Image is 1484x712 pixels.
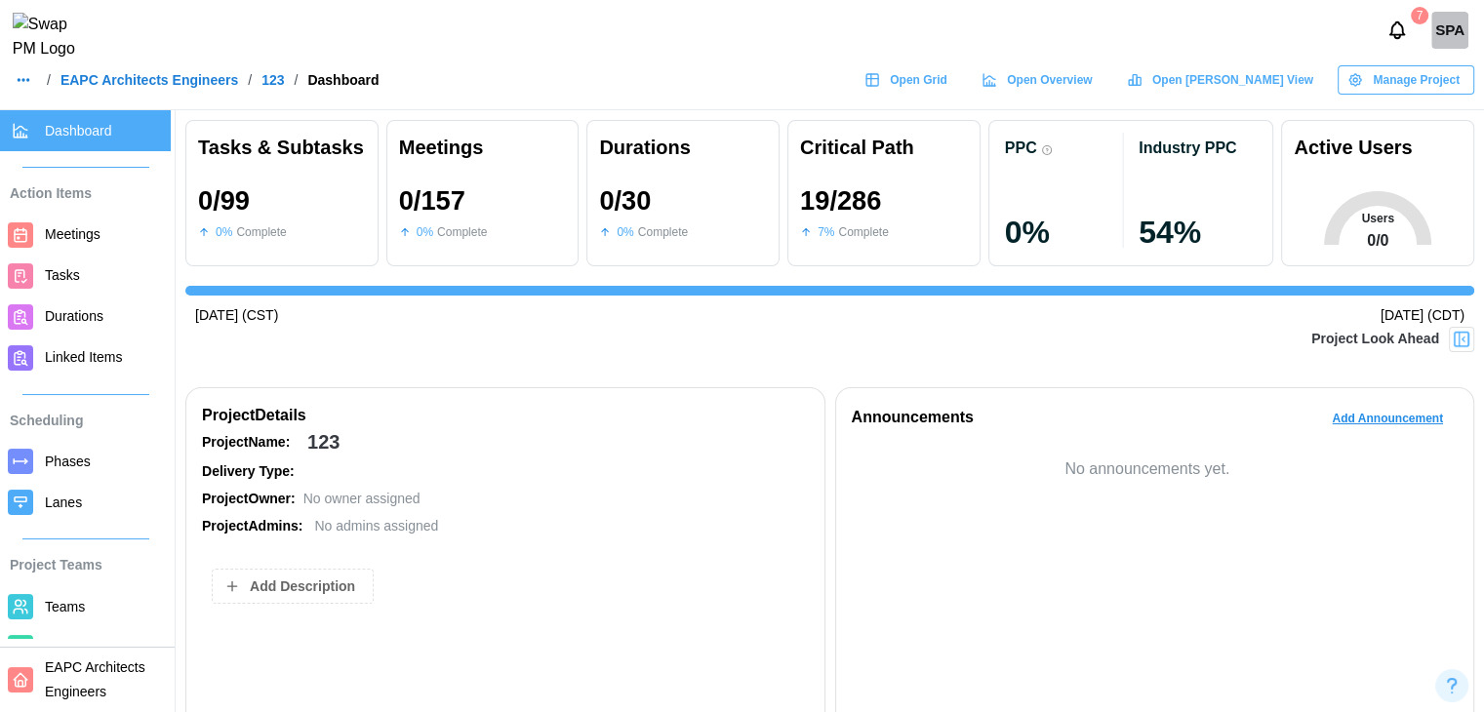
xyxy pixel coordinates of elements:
span: Linked Items [45,349,122,365]
div: PPC [1005,138,1037,157]
span: Durations [45,308,103,324]
span: Open Grid [890,66,947,94]
div: No announcements yet. [852,457,1444,482]
div: 0 / 157 [399,186,465,216]
div: Complete [838,223,888,242]
div: Complete [236,223,286,242]
div: 0 / 99 [198,186,250,216]
div: Durations [599,133,767,163]
span: Lanes [45,494,82,510]
div: 7 [1411,7,1428,24]
a: EAPC Architects Engineers [60,73,238,87]
span: Open Overview [1007,66,1092,94]
div: Delivery Type: [202,461,300,483]
span: Phases [45,454,91,469]
div: No owner assigned [303,489,421,510]
div: / [294,73,298,87]
div: 7 % [818,223,834,242]
a: SShetty platform admin [1431,12,1468,49]
button: Notifications [1381,14,1414,47]
span: Manage Project [1373,66,1460,94]
a: 123 [261,73,284,87]
div: 0 % [417,223,433,242]
div: [DATE] (CDT) [1381,305,1464,327]
div: Meetings [399,133,567,163]
img: Project Look Ahead Button [1452,330,1471,349]
div: 123 [307,427,340,457]
img: Swap PM Logo [13,13,92,61]
a: Open Grid [855,65,962,95]
div: Project Name: [202,432,300,454]
div: 0 % [216,223,232,242]
a: Open [PERSON_NAME] View [1117,65,1328,95]
div: Active Users [1294,133,1412,163]
div: Industry PPC [1139,138,1236,157]
strong: Project Owner: [202,491,296,506]
div: / [248,73,252,87]
div: Dashboard [307,73,379,87]
div: [DATE] (CST) [195,305,278,327]
span: Add Announcement [1332,405,1443,432]
strong: Project Admins: [202,518,302,534]
div: No admins assigned [314,516,438,537]
span: Add Description [250,570,355,603]
span: EAPC Architects Engineers [45,659,145,699]
div: Critical Path [800,133,968,163]
span: Teams [45,599,85,614]
div: SPA [1431,12,1468,49]
span: Dashboard [45,123,112,138]
div: Project Details [202,404,809,428]
div: 0 / 30 [599,186,651,216]
div: 54 % [1139,217,1257,248]
span: Meetings [45,226,100,242]
div: Tasks & Subtasks [198,133,366,163]
span: Tasks [45,267,80,283]
button: Manage Project [1338,65,1474,95]
div: Complete [437,223,487,242]
button: Add Announcement [1317,404,1458,433]
span: Open [PERSON_NAME] View [1152,66,1313,94]
div: / [47,73,51,87]
a: Open Overview [972,65,1107,95]
div: Complete [638,223,688,242]
div: 19 / 286 [800,186,881,216]
div: 0 % [1005,217,1123,248]
div: Project Look Ahead [1311,329,1439,350]
button: Add Description [212,569,374,604]
div: Announcements [852,406,974,430]
div: 0 % [617,223,633,242]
